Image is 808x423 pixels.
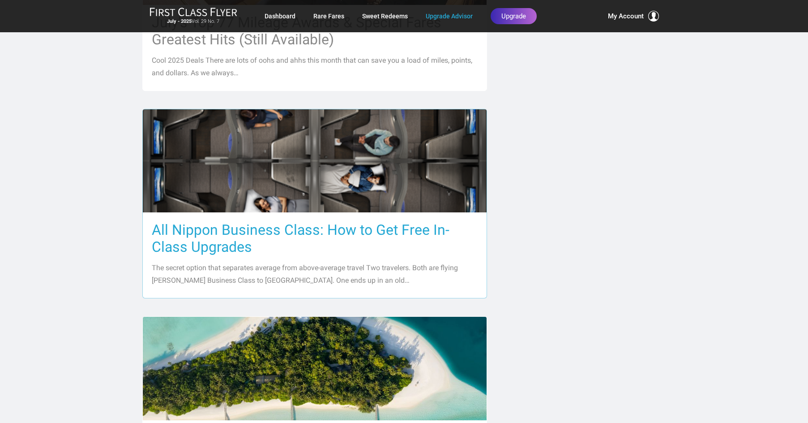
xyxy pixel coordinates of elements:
p: The secret option that separates average from above-average travel Two travelers. Both are flying... [152,262,478,287]
img: First Class Flyer [150,7,237,17]
strong: July - 2025 [167,18,192,24]
a: Upgrade [491,8,537,24]
p: Cool 2025 Deals There are lots of oohs and ahhs this month that can save you a load of miles, poi... [152,54,478,79]
a: Rare Fares [313,8,344,24]
h3: All Nippon Business Class: How to Get Free In-Class Upgrades [152,221,478,255]
small: Vol. 29 No. 7 [150,18,237,25]
a: First Class FlyerJuly - 2025Vol. 29 No. 7 [150,7,237,25]
button: My Account [608,11,659,22]
a: Sweet Redeems [362,8,408,24]
span: My Account [608,11,644,22]
a: Upgrade Advisor [426,8,473,24]
a: Dashboard [265,8,295,24]
a: All Nippon Business Class: How to Get Free In-Class Upgrades The secret option that separates ave... [142,109,487,298]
